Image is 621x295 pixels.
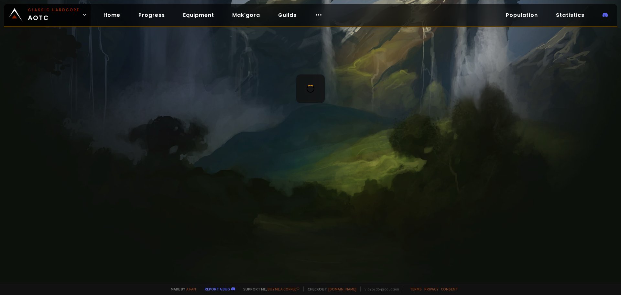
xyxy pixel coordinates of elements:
span: Support me, [239,287,300,291]
a: Terms [410,287,422,291]
a: Statistics [551,8,590,22]
a: Home [98,8,125,22]
a: Equipment [178,8,219,22]
span: AOTC [28,7,80,23]
span: v. d752d5 - production [360,287,399,291]
span: Checkout [303,287,356,291]
a: Progress [133,8,170,22]
a: Privacy [424,287,438,291]
a: Consent [441,287,458,291]
a: Report a bug [205,287,230,291]
small: Classic Hardcore [28,7,80,13]
a: Mak'gora [227,8,265,22]
a: a fan [186,287,196,291]
span: Made by [167,287,196,291]
a: [DOMAIN_NAME] [328,287,356,291]
a: Buy me a coffee [267,287,300,291]
a: Population [501,8,543,22]
a: Guilds [273,8,302,22]
a: Classic HardcoreAOTC [4,4,91,26]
